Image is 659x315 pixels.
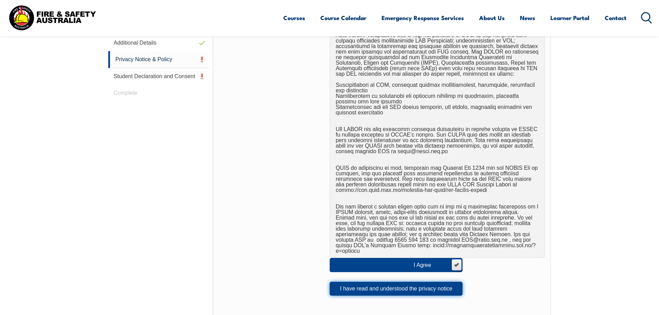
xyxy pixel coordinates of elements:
a: Contact [605,9,626,27]
a: Learner Portal [550,9,589,27]
button: I have read and understood the privacy notice [330,282,463,296]
a: Privacy Notice & Policy [108,51,209,68]
a: Courses [283,9,305,27]
a: News [520,9,535,27]
a: Student Declaration and Consent [108,68,209,85]
a: Emergency Response Services [382,9,464,27]
a: About Us [479,9,505,27]
a: Additional Details [108,35,209,51]
div: I Agree [414,262,445,268]
a: Course Calendar [320,9,366,27]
